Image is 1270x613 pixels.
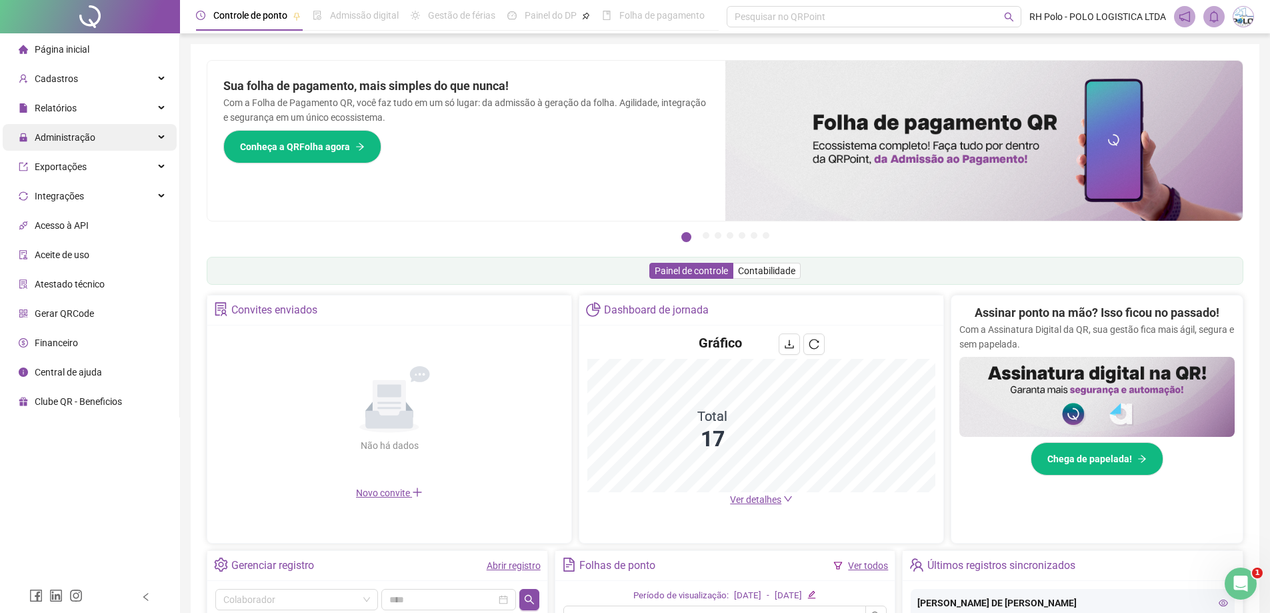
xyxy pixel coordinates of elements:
span: lock [19,133,28,142]
span: arrow-right [1137,454,1147,464]
button: Chega de papelada! [1031,442,1163,476]
span: dashboard [507,11,517,20]
a: Ver detalhes down [730,494,793,505]
span: RH Polo - POLO LOGISTICA LTDA [1029,9,1166,24]
span: edit [807,590,816,599]
span: team [909,558,923,572]
span: left [141,592,151,602]
img: banner%2F02c71560-61a6-44d4-94b9-c8ab97240462.png [959,357,1235,437]
div: [DATE] [775,589,802,603]
span: file [19,103,28,113]
span: download [784,339,795,350]
span: Conheça a QRFolha agora [240,139,350,154]
button: 1 [681,232,691,242]
div: [DATE] [734,589,761,603]
div: - [767,589,769,603]
div: Últimos registros sincronizados [927,554,1075,577]
div: Gerenciar registro [231,554,314,577]
span: Central de ajuda [35,367,102,378]
span: Folha de pagamento [619,10,705,21]
button: 5 [739,232,745,239]
span: Gerar QRCode [35,308,94,319]
span: export [19,162,28,171]
span: Acesso à API [35,220,89,231]
button: Conheça a QRFolha agora [223,130,381,163]
span: Chega de papelada! [1047,452,1132,466]
span: facebook [29,589,43,602]
span: linkedin [49,589,63,602]
button: 2 [703,232,709,239]
span: Integrações [35,191,84,201]
span: Painel do DP [525,10,577,21]
span: Cadastros [35,73,78,84]
span: reload [809,339,819,350]
span: down [783,494,793,504]
span: Financeiro [35,338,78,348]
span: Administração [35,132,95,143]
img: banner%2F8d14a306-6205-4263-8e5b-06e9a85ad873.png [725,61,1243,221]
p: Com a Folha de Pagamento QR, você faz tudo em um só lugar: da admissão à geração da folha. Agilid... [223,95,709,125]
span: audit [19,250,28,259]
button: 6 [751,232,757,239]
div: Período de visualização: [633,589,729,603]
h4: Gráfico [699,334,742,352]
h2: Sua folha de pagamento, mais simples do que nunca! [223,77,709,95]
span: bell [1208,11,1220,23]
span: dollar [19,338,28,348]
span: clock-circle [196,11,205,20]
div: Dashboard de jornada [604,299,709,322]
p: Com a Assinatura Digital da QR, sua gestão fica mais ágil, segura e sem papelada. [959,322,1235,352]
span: user-add [19,74,28,83]
span: notification [1179,11,1191,23]
div: [PERSON_NAME] DE [PERSON_NAME] [917,596,1228,610]
span: sync [19,191,28,201]
span: Painel de controle [655,265,728,276]
button: 4 [727,232,733,239]
span: Aceite de uso [35,249,89,260]
span: file-text [562,558,576,572]
span: pushpin [582,12,590,20]
span: search [524,594,535,605]
span: Contabilidade [738,265,795,276]
span: gift [19,397,28,406]
span: pushpin [293,12,301,20]
span: pie-chart [586,302,600,316]
span: sun [411,11,420,20]
span: arrow-right [355,142,365,151]
span: Gestão de férias [428,10,495,21]
h2: Assinar ponto na mão? Isso ficou no passado! [975,303,1219,322]
span: eye [1219,598,1228,608]
span: Admissão digital [330,10,399,21]
span: solution [214,302,228,316]
span: file-done [313,11,322,20]
span: Página inicial [35,44,89,55]
button: 3 [715,232,721,239]
span: instagram [69,589,83,602]
a: Abrir registro [487,560,541,571]
span: home [19,45,28,54]
span: Ver detalhes [730,494,781,505]
span: 1 [1252,568,1263,578]
span: Relatórios [35,103,77,113]
span: book [602,11,611,20]
span: info-circle [19,368,28,377]
div: Não há dados [328,438,451,453]
button: 7 [763,232,769,239]
span: Exportações [35,161,87,172]
span: Controle de ponto [213,10,287,21]
img: 3331 [1233,7,1253,27]
span: qrcode [19,309,28,318]
a: Ver todos [848,560,888,571]
span: Novo convite [356,488,423,498]
iframe: Intercom live chat [1225,568,1257,600]
span: solution [19,279,28,289]
span: Atestado técnico [35,279,105,289]
div: Folhas de ponto [579,554,655,577]
span: plus [412,487,423,498]
span: search [1004,12,1014,22]
span: filter [833,561,843,570]
span: api [19,221,28,230]
span: Clube QR - Beneficios [35,396,122,407]
div: Convites enviados [231,299,317,322]
span: setting [214,558,228,572]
